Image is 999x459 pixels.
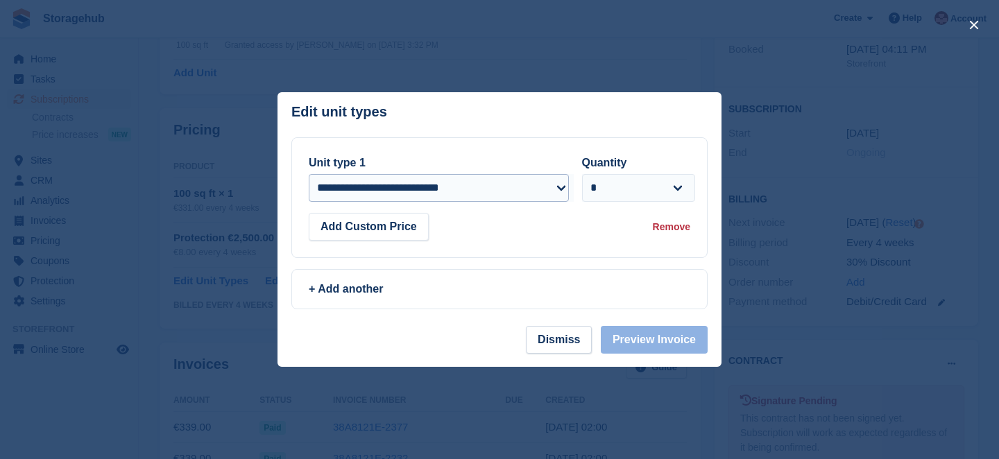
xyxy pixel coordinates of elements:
[526,326,592,354] button: Dismiss
[601,326,708,354] button: Preview Invoice
[291,269,708,309] a: + Add another
[309,213,429,241] button: Add Custom Price
[963,14,985,36] button: close
[653,220,690,234] div: Remove
[309,157,366,168] label: Unit type 1
[582,157,627,168] label: Quantity
[291,104,387,120] p: Edit unit types
[309,281,690,297] div: + Add another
